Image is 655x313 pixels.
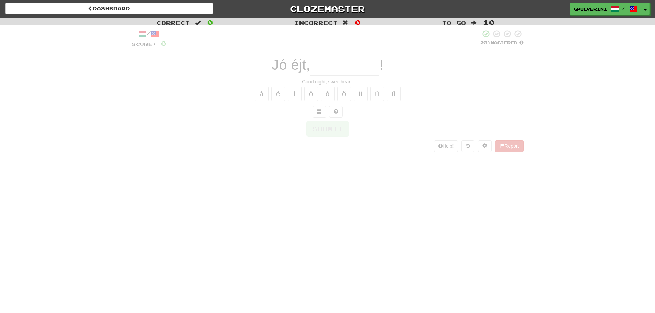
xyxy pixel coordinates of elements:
[271,87,285,101] button: é
[483,18,495,26] span: 10
[471,20,478,26] span: :
[207,18,213,26] span: 0
[255,87,269,101] button: á
[321,87,335,101] button: ó
[461,140,474,152] button: Round history (alt+y)
[132,30,166,38] div: /
[313,106,326,118] button: Switch sentence to multiple choice alt+p
[5,3,213,14] a: Dashboard
[387,87,401,101] button: ű
[480,40,524,46] div: Mastered
[442,19,466,26] span: To go
[370,87,384,101] button: ú
[622,5,626,10] span: /
[337,87,351,101] button: ő
[156,19,190,26] span: Correct
[306,121,349,137] button: Submit
[294,19,338,26] span: Incorrect
[304,87,318,101] button: ö
[272,57,310,73] span: Jó éjt,
[355,18,361,26] span: 0
[161,39,166,47] span: 0
[379,57,383,73] span: !
[480,40,491,45] span: 25 %
[288,87,302,101] button: í
[329,106,343,118] button: Single letter hint - you only get 1 per sentence and score half the points! alt+h
[195,20,203,26] span: :
[570,3,641,15] a: gpolverini /
[434,140,458,152] button: Help!
[574,6,607,12] span: gpolverini
[354,87,368,101] button: ü
[132,78,524,85] div: Good night, sweetheart.
[495,140,523,152] button: Report
[223,3,432,15] a: Clozemaster
[342,20,350,26] span: :
[132,41,156,47] span: Score:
